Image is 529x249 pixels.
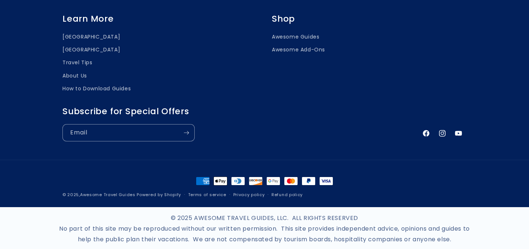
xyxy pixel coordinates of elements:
a: Powered by Shopify [137,192,181,198]
a: [GEOGRAPHIC_DATA] [62,43,120,56]
h2: Learn More [62,14,257,24]
a: About Us [62,69,87,82]
h2: Shop [272,14,467,24]
a: Privacy policy [233,191,265,198]
a: Awesome Guides [272,32,319,43]
button: Subscribe [178,124,194,141]
a: Travel Tips [62,56,93,69]
a: Refund policy [271,191,303,198]
h2: Subscribe for Special Offers [62,106,414,117]
a: Terms of service [188,191,226,198]
a: Awesome Travel Guides [80,192,136,198]
a: Awesome Add-Ons [272,43,325,56]
a: How to Download Guides [62,82,131,95]
a: [GEOGRAPHIC_DATA] [62,32,120,43]
small: © 2025, [62,192,136,198]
